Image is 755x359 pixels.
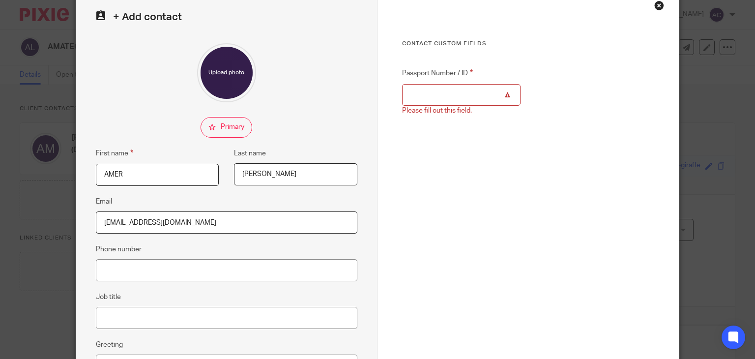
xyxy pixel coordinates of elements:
label: First name [96,148,133,159]
h3: Contact Custom fields [402,40,654,48]
h2: + Add contact [96,10,357,24]
label: Job title [96,292,121,302]
div: Please fill out this field. [402,106,521,116]
div: Close this dialog window [654,0,664,10]
label: Last name [234,149,266,158]
label: Passport Number / ID [402,67,521,79]
label: Greeting [96,340,123,350]
label: Phone number [96,244,142,254]
label: Email [96,197,112,207]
